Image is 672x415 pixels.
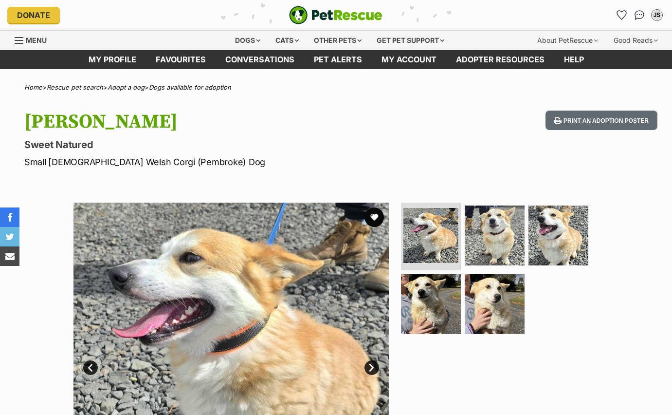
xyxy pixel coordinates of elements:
div: Good Reads [607,31,665,50]
h1: [PERSON_NAME] [24,111,410,133]
img: logo-e224e6f780fb5917bec1dbf3a21bbac754714ae5b6737aabdf751b685950b380.svg [289,6,382,24]
a: Dogs available for adoption [149,83,231,91]
div: Get pet support [370,31,451,50]
img: Photo of Louie [528,206,588,265]
button: favourite [364,207,384,227]
a: Favourites [146,50,216,69]
a: My profile [79,50,146,69]
img: chat-41dd97257d64d25036548639549fe6c8038ab92f7586957e7f3b1b290dea8141.svg [635,10,645,20]
ul: Account quick links [614,7,665,23]
div: About PetRescue [530,31,605,50]
a: Home [24,83,42,91]
img: Photo of Louie [403,208,458,263]
p: Sweet Natured [24,138,410,151]
a: Adopter resources [446,50,554,69]
a: Help [554,50,594,69]
a: Donate [7,7,60,23]
a: Menu [15,31,54,48]
a: Pet alerts [304,50,372,69]
a: conversations [216,50,304,69]
img: Photo of Louie [465,274,525,334]
div: JS [652,10,662,20]
a: Prev [83,360,98,375]
span: Menu [26,36,47,44]
a: Favourites [614,7,630,23]
button: Print an adoption poster [545,111,657,131]
img: Photo of Louie [401,274,461,334]
div: Cats [269,31,306,50]
a: PetRescue [289,6,382,24]
a: Next [364,360,379,375]
a: Rescue pet search [47,83,103,91]
a: My account [372,50,446,69]
img: Photo of Louie [465,206,525,265]
a: Adopt a dog [108,83,145,91]
div: Other pets [307,31,368,50]
button: My account [649,7,665,23]
div: Dogs [228,31,267,50]
a: Conversations [632,7,647,23]
p: Small [DEMOGRAPHIC_DATA] Welsh Corgi (Pembroke) Dog [24,155,410,169]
